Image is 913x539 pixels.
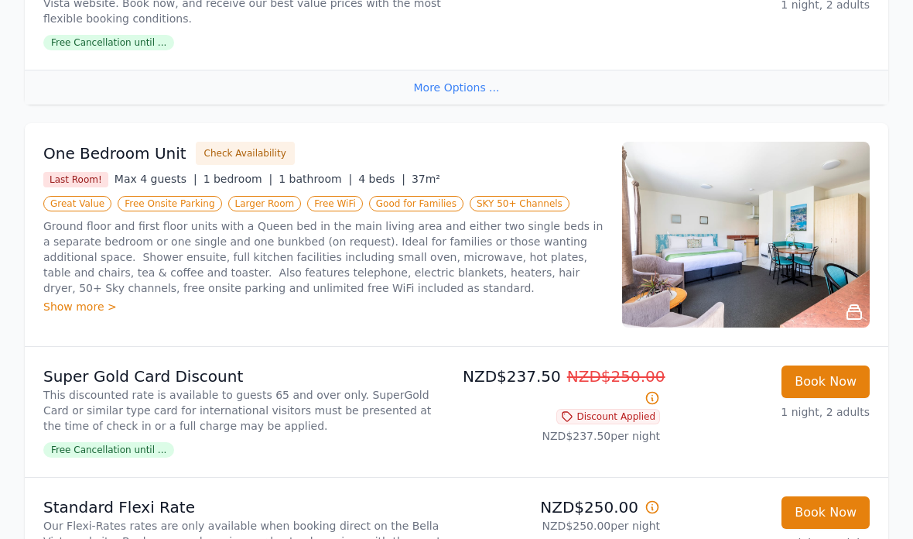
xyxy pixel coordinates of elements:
span: 4 beds | [358,173,405,185]
span: 1 bedroom | [203,173,273,185]
span: Discount Applied [556,409,660,424]
h3: One Bedroom Unit [43,142,186,164]
p: NZD$250.00 [463,496,660,518]
p: NZD$250.00 per night [463,518,660,534]
p: Ground floor and first floor units with a Queen bed in the main living area and either two single... [43,218,604,296]
div: More Options ... [25,70,888,105]
span: SKY 50+ Channels [470,196,569,211]
span: Good for Families [369,196,463,211]
p: 1 night, 2 adults [672,404,870,420]
span: Great Value [43,196,111,211]
span: Free Cancellation until ... [43,35,174,50]
p: NZD$237.50 [463,366,660,409]
p: Super Gold Card Discount [43,366,450,387]
span: Last Room! [43,172,108,187]
p: Standard Flexi Rate [43,496,450,518]
button: Check Availability [196,142,295,165]
button: Book Now [781,496,870,529]
span: Larger Room [228,196,302,211]
button: Book Now [781,366,870,398]
span: Free Cancellation until ... [43,442,174,458]
span: 37m² [412,173,440,185]
span: Free WiFi [307,196,363,211]
span: Free Onsite Parking [118,196,221,211]
span: 1 bathroom | [279,173,352,185]
span: NZD$250.00 [567,367,665,386]
p: NZD$237.50 per night [463,428,660,444]
p: This discounted rate is available to guests 65 and over only. SuperGold Card or similar type card... [43,387,450,434]
span: Max 4 guests | [115,173,197,185]
div: Show more > [43,299,604,314]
